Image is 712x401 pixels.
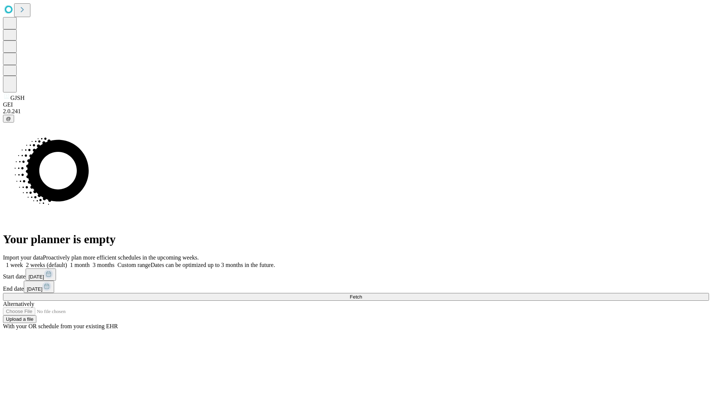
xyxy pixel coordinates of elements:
button: Fetch [3,293,709,301]
span: Import your data [3,254,43,261]
span: Proactively plan more efficient schedules in the upcoming weeks. [43,254,199,261]
span: 1 month [70,262,90,268]
span: 1 week [6,262,23,268]
h1: Your planner is empty [3,232,709,246]
span: Dates can be optimized up to 3 months in the future. [151,262,275,268]
span: Alternatively [3,301,34,307]
div: End date [3,281,709,293]
div: Start date [3,268,709,281]
span: [DATE] [27,286,42,292]
span: @ [6,116,11,121]
span: Fetch [350,294,362,300]
button: [DATE] [26,268,56,281]
button: [DATE] [24,281,54,293]
span: 3 months [93,262,115,268]
span: [DATE] [29,274,44,280]
span: GJSH [10,95,24,101]
span: 2 weeks (default) [26,262,67,268]
div: GEI [3,101,709,108]
button: @ [3,115,14,123]
span: With your OR schedule from your existing EHR [3,323,118,329]
button: Upload a file [3,315,36,323]
div: 2.0.241 [3,108,709,115]
span: Custom range [118,262,151,268]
